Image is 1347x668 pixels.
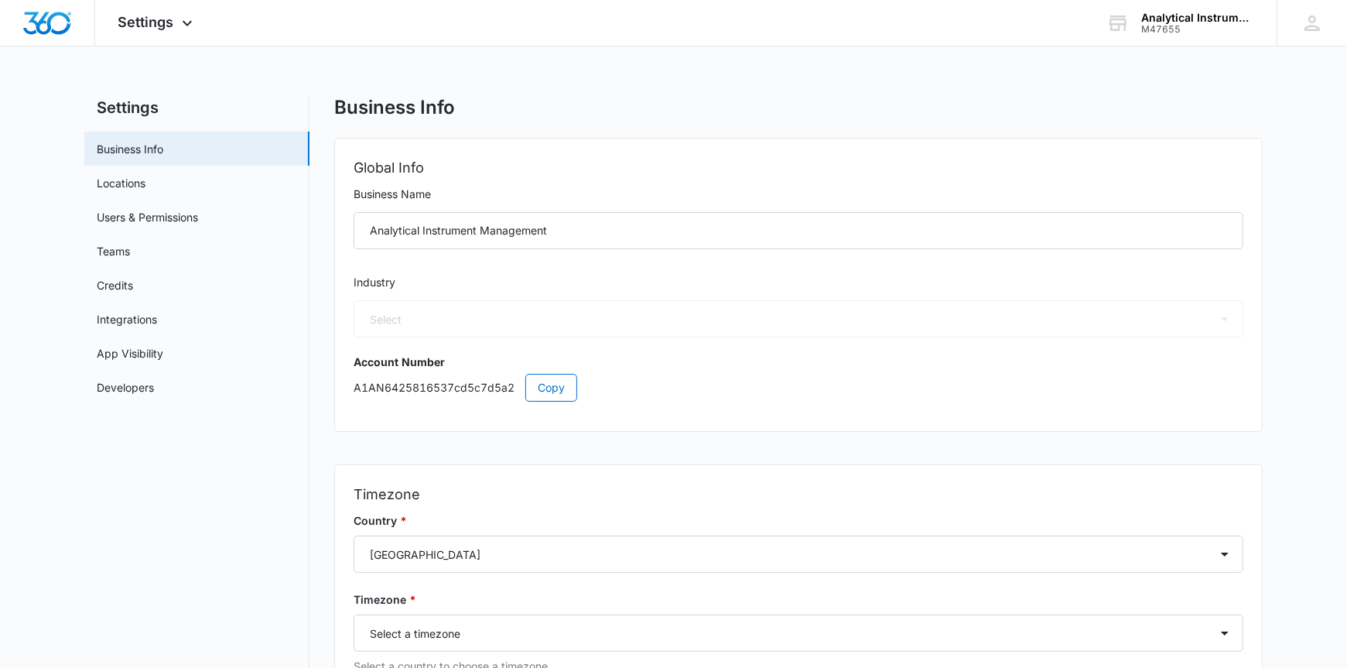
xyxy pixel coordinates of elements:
span: Copy [538,379,565,396]
p: A1AN6425816537cd5c7d5a2 [354,374,1243,402]
a: Credits [97,277,133,293]
a: Integrations [97,311,157,327]
div: account id [1141,24,1254,35]
label: Country [354,512,1243,529]
div: account name [1141,12,1254,24]
a: Teams [97,243,130,259]
h2: Timezone [354,484,1243,505]
label: Timezone [354,591,1243,608]
a: Developers [97,379,154,396]
span: Settings [118,14,174,30]
strong: Account Number [354,355,445,368]
a: Business Info [97,141,163,157]
label: Industry [354,274,1243,291]
a: Users & Permissions [97,209,198,225]
h1: Business Info [334,96,455,119]
h2: Global Info [354,157,1243,179]
label: Business Name [354,186,1243,203]
h2: Settings [84,96,309,119]
a: Locations [97,175,145,191]
button: Copy [525,374,577,402]
a: App Visibility [97,345,163,361]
